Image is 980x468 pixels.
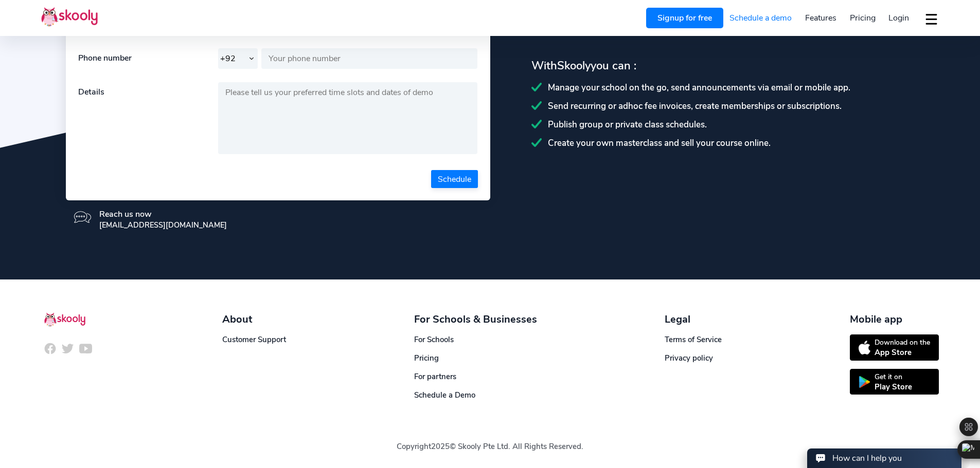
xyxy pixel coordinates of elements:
button: dropdown menu [924,7,939,31]
a: Customer Support [222,334,286,345]
img: icon-facebook [44,342,57,355]
div: With you can : [531,58,915,73]
div: App Store [875,347,930,358]
div: Download on the [875,338,930,347]
span: Skooly [557,58,591,73]
div: Create your own masterclass and sell your course online. [531,137,915,149]
button: Schedule [431,170,478,188]
a: Get it onPlay Store [850,369,939,395]
div: Reach us now [99,209,227,220]
a: Download on theApp Store [850,334,939,361]
img: icon-youtube [79,342,92,355]
div: [EMAIL_ADDRESS][DOMAIN_NAME] [99,220,227,230]
a: For Schools [414,334,454,345]
div: Publish group or private class schedules. [531,119,915,130]
img: icon-appstore [859,341,870,354]
div: Copyright © Skooly Pte Ltd. All Rights Reserved. [41,400,939,468]
div: Get it on [875,372,912,382]
img: Skooly [44,312,85,327]
a: Signup for free [646,8,723,28]
a: Schedule a Demo [414,390,475,400]
input: Your phone number [261,48,478,69]
a: Pricing [843,10,882,26]
a: For partners [414,371,456,382]
div: For Schools & Businesses [414,312,537,326]
span: Pricing [850,12,876,24]
img: icon-message [74,209,91,226]
div: Legal [665,312,722,326]
img: Skooly [41,7,98,27]
a: Privacy policy [665,353,713,363]
div: Details [78,82,218,157]
img: icon-playstore [859,376,870,388]
div: Mobile app [850,312,939,326]
a: Pricing [414,353,439,363]
span: 2025 [431,441,450,452]
div: About [222,312,286,326]
a: Schedule a demo [723,10,799,26]
div: Phone number [78,48,218,69]
a: Login [882,10,916,26]
div: Manage your school on the go, send announcements via email or mobile app. [531,82,915,93]
a: Features [798,10,843,26]
div: Send recurring or adhoc fee invoices, create memberships or subscriptions. [531,100,915,112]
a: Terms of Service [665,334,722,345]
img: icon-twitter [61,342,74,355]
span: Login [888,12,909,24]
div: Play Store [875,382,912,392]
